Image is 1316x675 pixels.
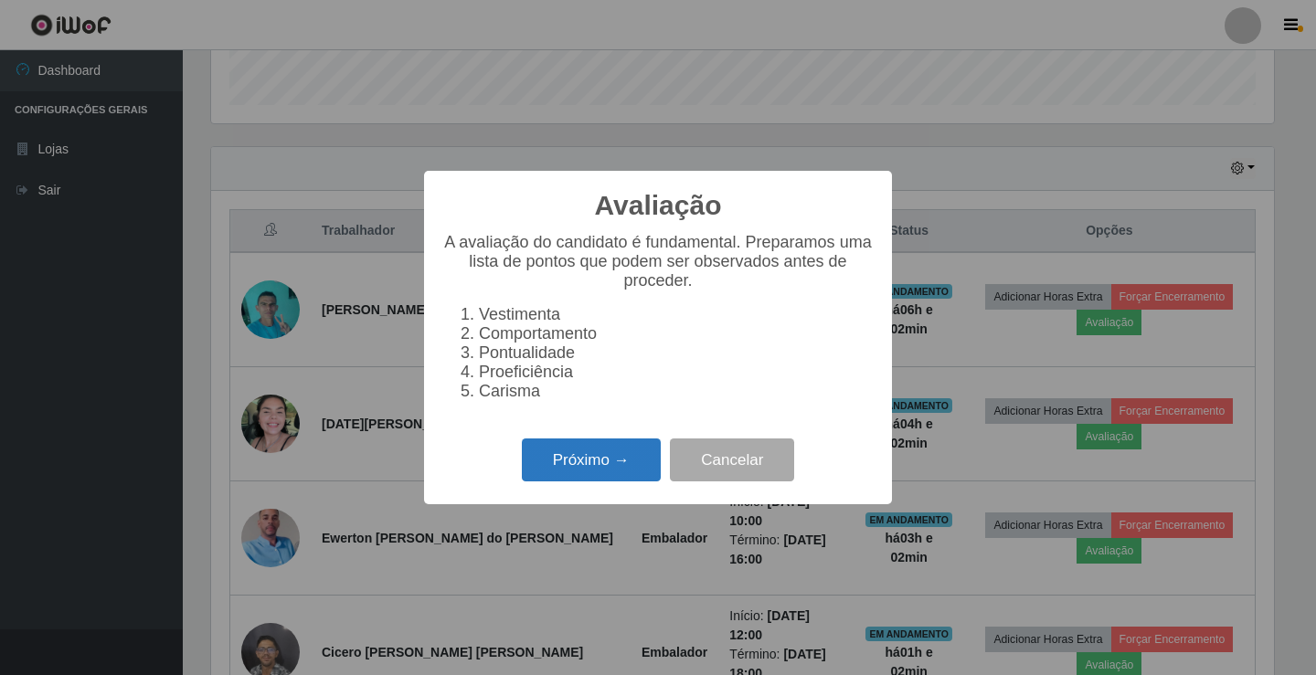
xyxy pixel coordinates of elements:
[479,305,874,324] li: Vestimenta
[479,324,874,343] li: Comportamento
[479,343,874,363] li: Pontualidade
[522,438,661,481] button: Próximo →
[595,189,722,222] h2: Avaliação
[442,233,874,290] p: A avaliação do candidato é fundamental. Preparamos uma lista de pontos que podem ser observados a...
[479,382,874,401] li: Carisma
[670,438,794,481] button: Cancelar
[479,363,874,382] li: Proeficiência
